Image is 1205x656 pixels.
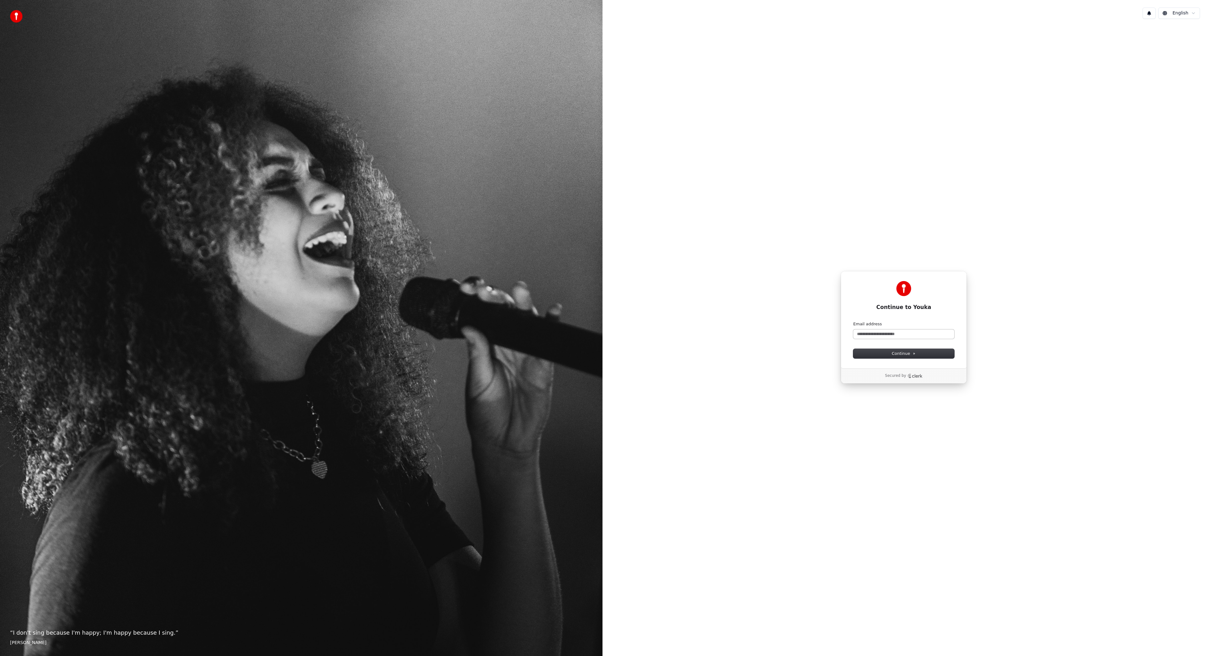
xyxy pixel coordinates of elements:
span: Continue [892,351,916,356]
img: youka [10,10,23,23]
img: Youka [896,281,911,296]
a: Clerk logo [908,374,923,378]
button: Continue [853,349,954,358]
footer: [PERSON_NAME] [10,640,592,646]
label: Email address [853,321,882,327]
h1: Continue to Youka [853,304,954,311]
p: “ I don't sing because I'm happy; I'm happy because I sing. ” [10,628,592,637]
p: Secured by [885,373,906,378]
